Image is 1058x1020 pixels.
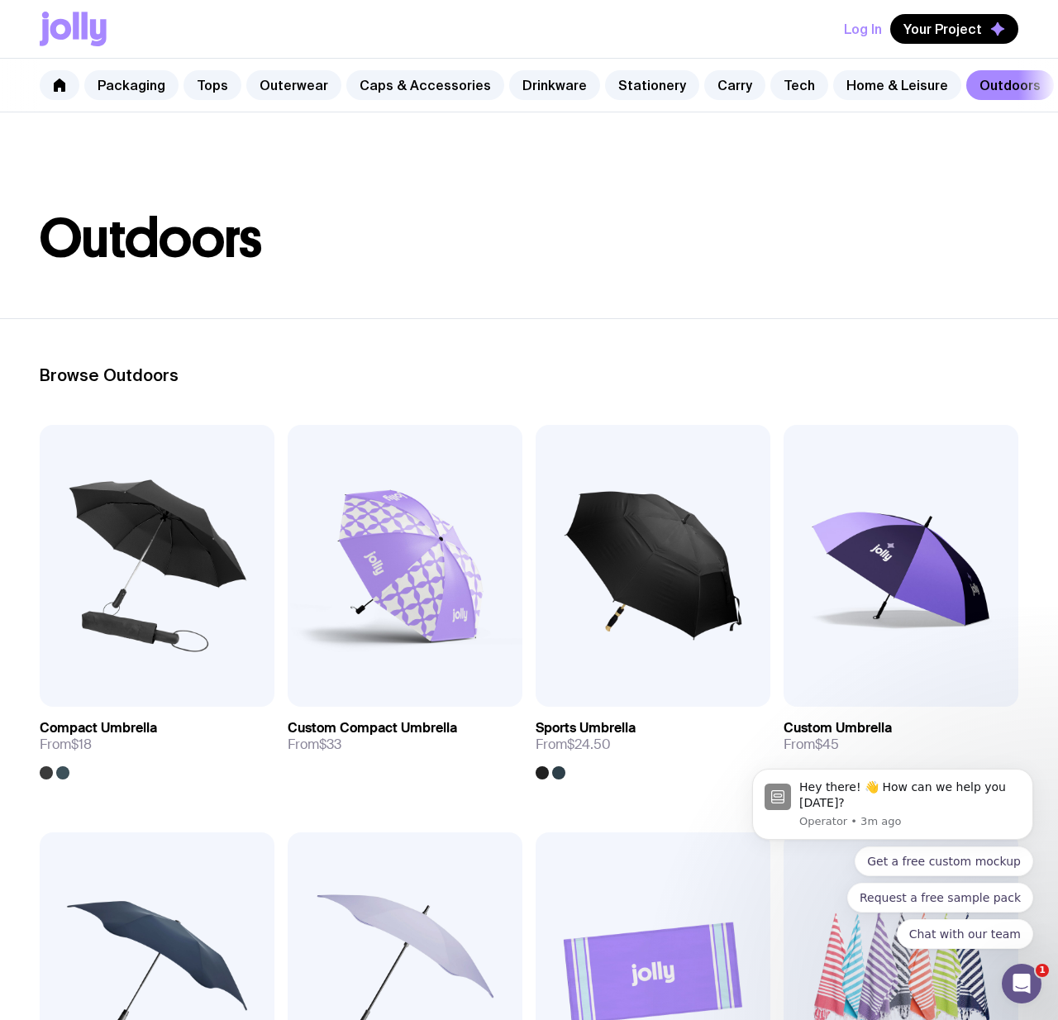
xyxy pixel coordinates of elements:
h3: Custom Compact Umbrella [288,720,457,736]
a: Compact UmbrellaFrom$18 [40,707,274,779]
span: From [536,736,611,753]
span: 1 [1036,964,1049,977]
button: Your Project [890,14,1018,44]
a: Packaging [84,70,179,100]
a: Drinkware [509,70,600,100]
a: Outerwear [246,70,341,100]
a: Caps & Accessories [346,70,504,100]
a: Outdoors [966,70,1054,100]
span: $45 [815,736,839,753]
h3: Compact Umbrella [40,720,157,736]
h3: Custom Umbrella [784,720,892,736]
h3: Sports Umbrella [536,720,636,736]
a: Home & Leisure [833,70,961,100]
a: Tech [770,70,828,100]
h2: Browse Outdoors [40,365,1018,385]
a: Tops [183,70,241,100]
a: Custom Compact UmbrellaFrom$33 [288,707,522,766]
span: From [288,736,341,753]
a: Carry [704,70,765,100]
span: $33 [319,736,341,753]
span: Your Project [903,21,982,37]
span: From [40,736,92,753]
span: From [784,736,839,753]
span: $24.50 [567,736,611,753]
iframe: Intercom live chat [1002,964,1041,1003]
h1: Outdoors [40,212,1018,265]
button: Log In [844,14,882,44]
span: $18 [71,736,92,753]
a: Sports UmbrellaFrom$24.50 [536,707,770,779]
a: Custom UmbrellaFrom$45 [784,707,1018,766]
a: Stationery [605,70,699,100]
iframe: Intercom notifications message [727,749,1058,1012]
